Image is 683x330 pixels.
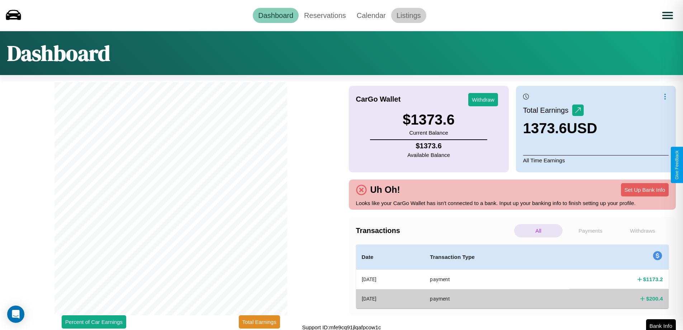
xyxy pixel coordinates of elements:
[391,8,426,23] a: Listings
[362,253,419,261] h4: Date
[514,224,563,237] p: All
[430,253,564,261] h4: Transaction Type
[356,95,401,103] h4: CarGo Wallet
[367,185,404,195] h4: Uh Oh!
[407,142,450,150] h4: $ 1373.6
[356,227,512,235] h4: Transactions
[468,93,498,106] button: Withdraw
[674,150,679,180] div: Give Feedback
[621,183,669,196] button: Set Up Bank Info
[618,224,667,237] p: Withdraws
[239,315,280,329] button: Total Earnings
[646,295,663,302] h4: $ 200.4
[7,38,110,68] h1: Dashboard
[523,120,597,136] h3: 1373.6 USD
[356,289,424,308] th: [DATE]
[403,112,455,128] h3: $ 1373.6
[253,8,299,23] a: Dashboard
[356,198,669,208] p: Looks like your CarGo Wallet has isn't connected to a bank. Input up your banking info to finish ...
[62,315,126,329] button: Percent of Car Earnings
[356,245,669,308] table: simple table
[424,289,569,308] th: payment
[299,8,351,23] a: Reservations
[643,275,663,283] h4: $ 1173.2
[658,5,678,25] button: Open menu
[7,306,24,323] div: Open Intercom Messenger
[356,270,424,289] th: [DATE]
[403,128,455,138] p: Current Balance
[351,8,391,23] a: Calendar
[523,155,669,165] p: All Time Earnings
[407,150,450,160] p: Available Balance
[523,104,572,117] p: Total Earnings
[566,224,615,237] p: Payments
[424,270,569,289] th: payment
